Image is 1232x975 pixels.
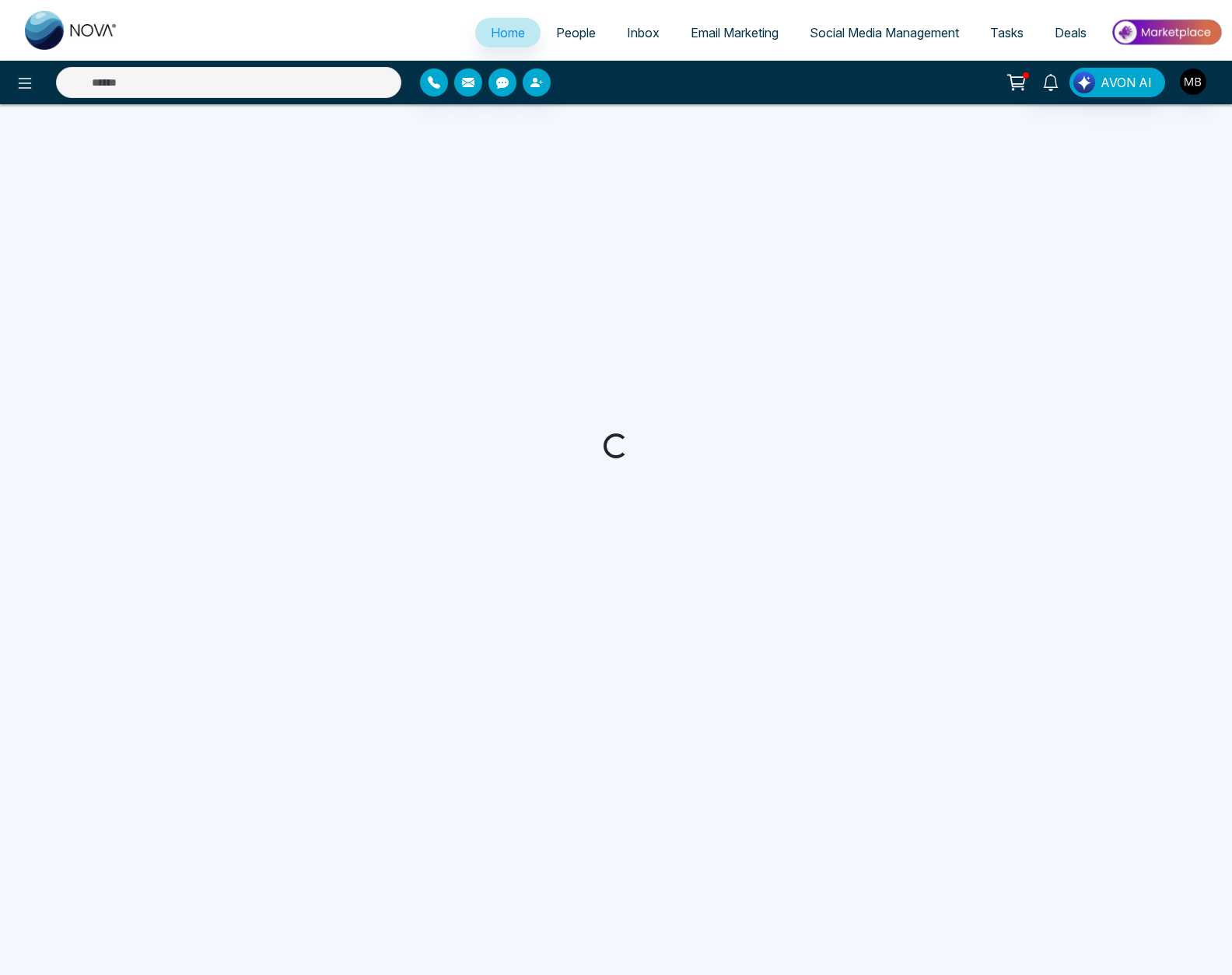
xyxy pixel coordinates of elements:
[491,25,525,40] span: Home
[475,18,541,47] a: Home
[25,11,118,50] img: Nova CRM Logo
[990,25,1024,40] span: Tasks
[541,18,611,47] a: People
[556,25,596,40] span: People
[611,18,675,47] a: Inbox
[1069,68,1165,97] button: AVON AI
[691,25,779,40] span: Email Marketing
[675,18,794,47] a: Email Marketing
[1180,68,1206,95] img: User Avatar
[1055,25,1087,40] span: Deals
[627,25,660,40] span: Inbox
[1039,18,1102,47] a: Deals
[1101,73,1152,92] span: AVON AI
[1073,72,1095,93] img: Lead Flow
[794,18,975,47] a: Social Media Management
[810,25,959,40] span: Social Media Management
[975,18,1039,47] a: Tasks
[1110,15,1223,50] img: Market-place.gif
